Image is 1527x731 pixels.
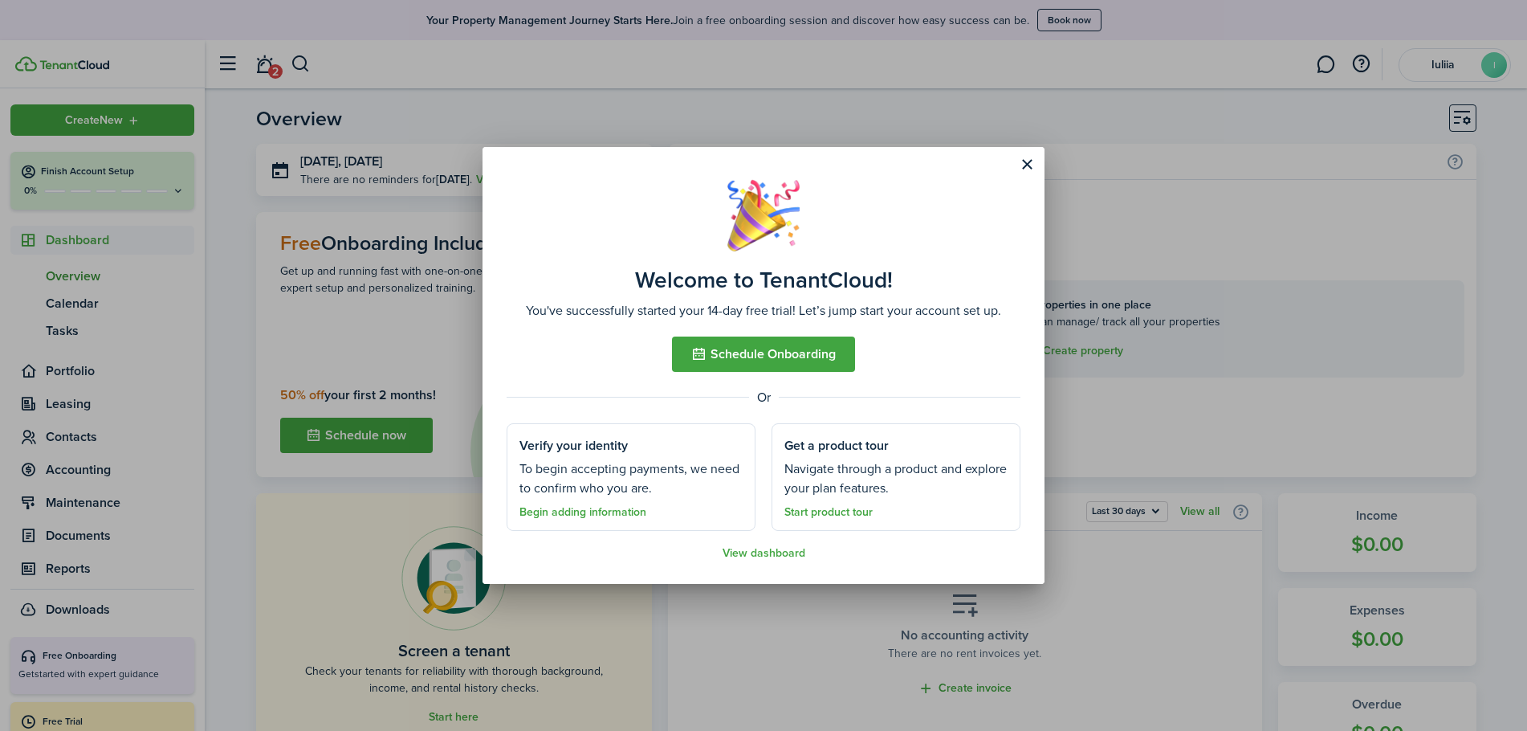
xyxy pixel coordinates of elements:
[1013,151,1040,178] button: Close modal
[507,388,1020,407] well-done-separator: Or
[672,337,855,372] button: Schedule Onboarding
[519,459,743,498] well-done-section-description: To begin accepting payments, we need to confirm who you are.
[519,436,628,455] well-done-section-title: Verify your identity
[784,436,889,455] well-done-section-title: Get a product tour
[727,179,800,251] img: Well done!
[526,301,1001,321] well-done-description: You've successfully started your 14-day free trial! Let’s jump start your account set up.
[784,506,873,519] a: Start product tour
[519,506,646,519] a: Begin adding information
[635,267,893,293] well-done-title: Welcome to TenantCloud!
[723,547,805,560] a: View dashboard
[784,459,1008,498] well-done-section-description: Navigate through a product and explore your plan features.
